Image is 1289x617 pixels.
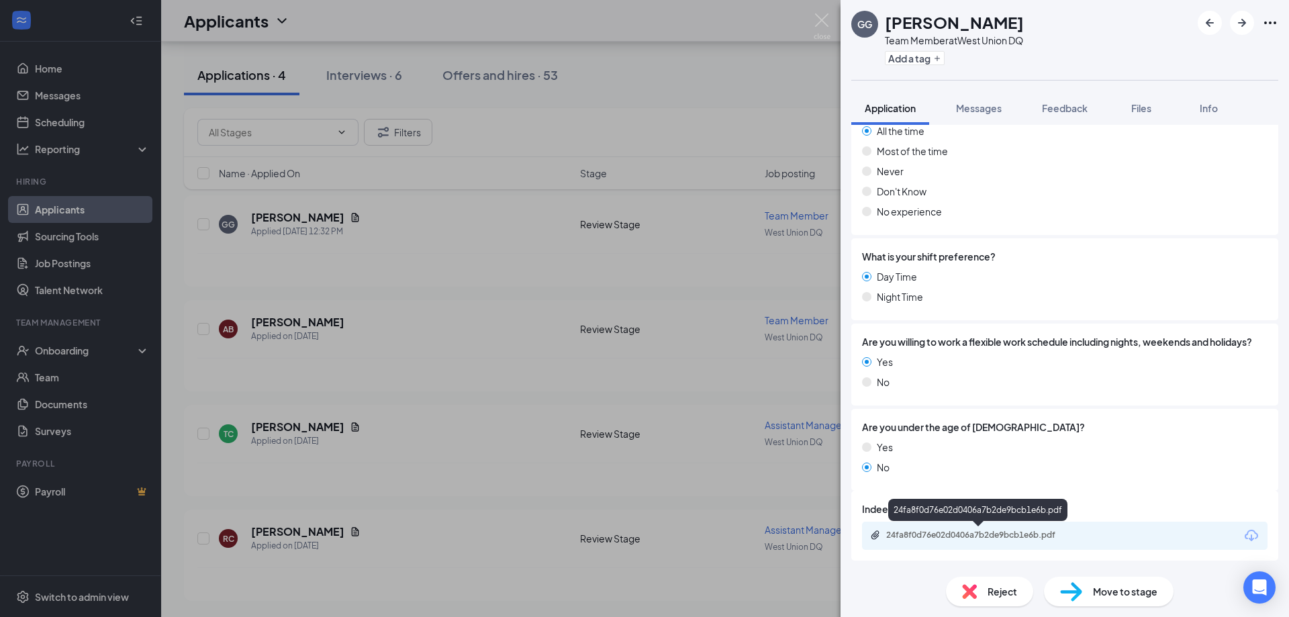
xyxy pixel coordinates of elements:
[956,102,1002,114] span: Messages
[888,499,1067,521] div: 24fa8f0d76e02d0406a7b2de9bcb1e6b.pdf
[877,164,904,179] span: Never
[862,420,1085,434] span: Are you under the age of [DEMOGRAPHIC_DATA]?
[877,289,923,304] span: Night Time
[862,249,996,264] span: What is your shift preference?
[1093,584,1157,599] span: Move to stage
[857,17,872,31] div: GG
[1262,15,1278,31] svg: Ellipses
[1202,15,1218,31] svg: ArrowLeftNew
[862,502,933,516] span: Indeed Resume
[886,530,1074,540] div: 24fa8f0d76e02d0406a7b2de9bcb1e6b.pdf
[1131,102,1151,114] span: Files
[885,51,945,65] button: PlusAdd a tag
[1198,11,1222,35] button: ArrowLeftNew
[1230,11,1254,35] button: ArrowRight
[877,144,948,158] span: Most of the time
[877,460,890,475] span: No
[1234,15,1250,31] svg: ArrowRight
[1042,102,1088,114] span: Feedback
[1243,528,1259,544] svg: Download
[988,584,1017,599] span: Reject
[885,34,1024,47] div: Team Member at West Union DQ
[870,530,881,540] svg: Paperclip
[877,269,917,284] span: Day Time
[877,375,890,389] span: No
[877,440,893,455] span: Yes
[870,530,1088,542] a: Paperclip24fa8f0d76e02d0406a7b2de9bcb1e6b.pdf
[933,54,941,62] svg: Plus
[1200,102,1218,114] span: Info
[862,334,1252,349] span: Are you willing to work a flexible work schedule including nights, weekends and holidays?
[877,184,926,199] span: Don't Know
[865,102,916,114] span: Application
[885,11,1024,34] h1: [PERSON_NAME]
[877,124,924,138] span: All the time
[877,204,942,219] span: No experience
[1243,571,1276,604] div: Open Intercom Messenger
[877,354,893,369] span: Yes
